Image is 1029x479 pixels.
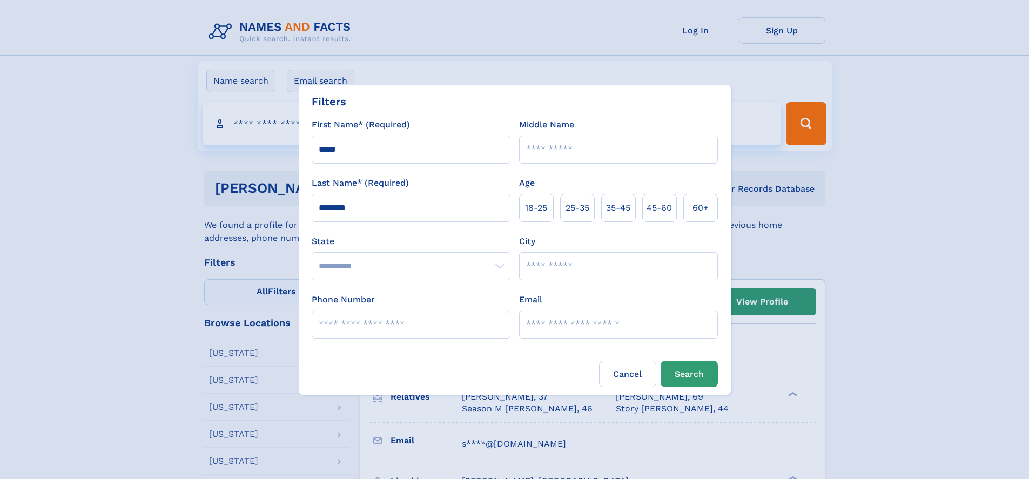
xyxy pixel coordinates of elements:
[312,235,510,248] label: State
[519,293,542,306] label: Email
[647,201,672,214] span: 45‑60
[519,235,535,248] label: City
[606,201,630,214] span: 35‑45
[519,177,535,190] label: Age
[312,177,409,190] label: Last Name* (Required)
[599,361,656,387] label: Cancel
[692,201,709,214] span: 60+
[312,118,410,131] label: First Name* (Required)
[525,201,547,214] span: 18‑25
[661,361,718,387] button: Search
[312,93,346,110] div: Filters
[519,118,574,131] label: Middle Name
[312,293,375,306] label: Phone Number
[566,201,589,214] span: 25‑35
